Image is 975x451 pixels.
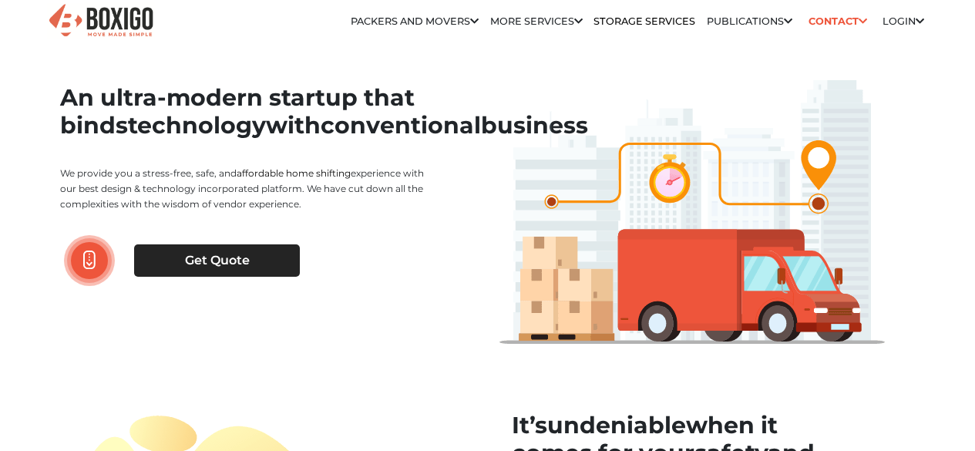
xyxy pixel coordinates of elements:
span: undeniable [547,411,686,439]
a: Get Quote [134,244,300,277]
a: Login [883,15,924,27]
a: Packers and Movers [351,15,479,27]
a: affordable home shifting [237,167,351,179]
h1: An ultra-modern startup that binds with business [60,84,435,140]
span: conventional [321,111,481,140]
a: More services [490,15,583,27]
a: Storage Services [593,15,695,27]
span: technology [128,111,266,140]
a: Contact [803,9,872,33]
a: Publications [707,15,792,27]
p: We provide you a stress-free, safe, and experience with our best design & technology incorporated... [60,166,435,212]
img: boxigo_aboutus_truck_nav [499,80,885,344]
img: Boxigo [47,2,155,40]
img: boxigo_packers_and_movers_scroll [83,251,96,270]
